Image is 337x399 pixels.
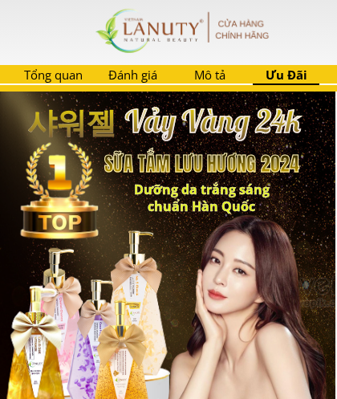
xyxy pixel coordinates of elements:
[20,65,87,84] h3: Tổng quan
[27,99,197,147] h3: 샤워젤
[108,65,158,84] h3: Đánh giá
[185,65,235,84] h3: Mô tả
[120,181,284,215] h3: Dưỡng da trắng sáng chuẩn Hàn Quốc
[261,65,311,84] h3: Ưu Đãi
